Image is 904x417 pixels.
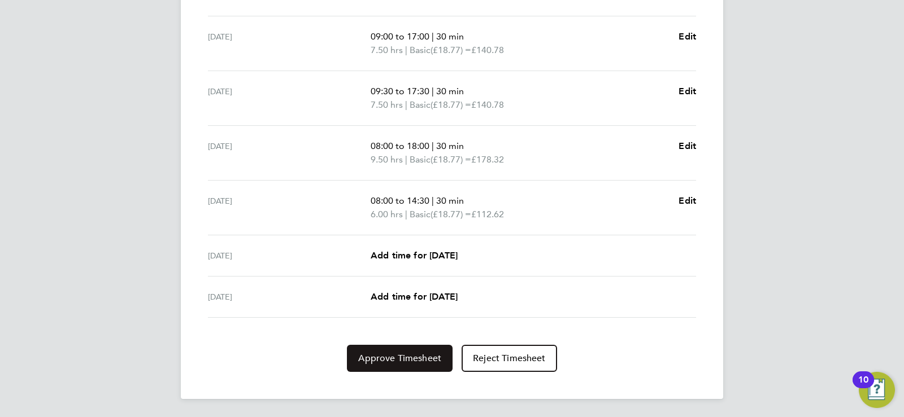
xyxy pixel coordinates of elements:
[371,99,403,110] span: 7.50 hrs
[679,194,696,208] a: Edit
[410,153,431,166] span: Basic
[471,209,504,220] span: £112.62
[405,45,407,55] span: |
[405,154,407,165] span: |
[371,250,458,261] span: Add time for [DATE]
[679,195,696,206] span: Edit
[471,45,504,55] span: £140.78
[679,30,696,43] a: Edit
[208,139,371,166] div: [DATE]
[471,99,504,110] span: £140.78
[371,209,403,220] span: 6.00 hrs
[432,31,434,42] span: |
[208,85,371,112] div: [DATE]
[471,154,504,165] span: £178.32
[436,141,464,151] span: 30 min
[436,195,464,206] span: 30 min
[432,86,434,96] span: |
[462,345,557,372] button: Reject Timesheet
[431,154,471,165] span: (£18.77) =
[436,31,464,42] span: 30 min
[410,98,431,112] span: Basic
[679,86,696,96] span: Edit
[431,99,471,110] span: (£18.77) =
[347,345,453,372] button: Approve Timesheet
[473,353,546,364] span: Reject Timesheet
[405,209,407,220] span: |
[679,31,696,42] span: Edit
[371,86,429,96] span: 09:30 to 17:30
[679,139,696,153] a: Edit
[358,353,441,364] span: Approve Timesheet
[432,195,434,206] span: |
[371,31,429,42] span: 09:00 to 17:00
[208,194,371,221] div: [DATE]
[410,43,431,57] span: Basic
[371,45,403,55] span: 7.50 hrs
[679,141,696,151] span: Edit
[371,290,458,304] a: Add time for [DATE]
[371,154,403,165] span: 9.50 hrs
[431,45,471,55] span: (£18.77) =
[431,209,471,220] span: (£18.77) =
[859,372,895,408] button: Open Resource Center, 10 new notifications
[371,249,458,262] a: Add time for [DATE]
[371,195,429,206] span: 08:00 to 14:30
[371,291,458,302] span: Add time for [DATE]
[208,290,371,304] div: [DATE]
[371,141,429,151] span: 08:00 to 18:00
[410,208,431,221] span: Basic
[208,249,371,262] div: [DATE]
[405,99,407,110] span: |
[208,30,371,57] div: [DATE]
[679,85,696,98] a: Edit
[858,380,868,394] div: 10
[432,141,434,151] span: |
[436,86,464,96] span: 30 min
